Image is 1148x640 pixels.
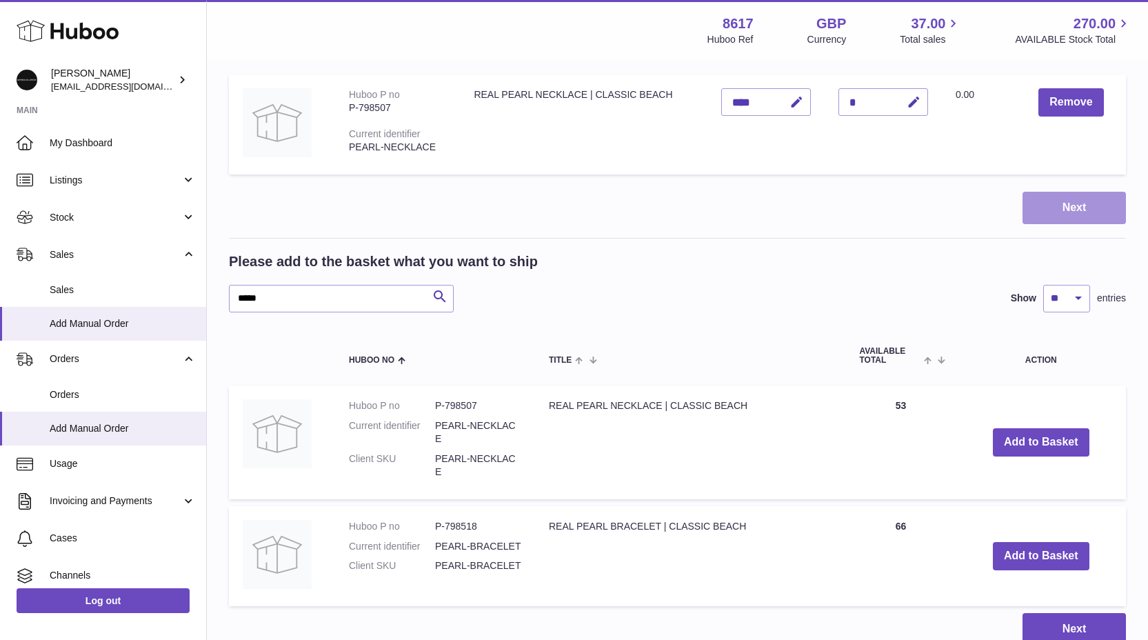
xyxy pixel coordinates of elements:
span: AVAILABLE Total [859,347,920,365]
td: REAL PEARL BRACELET | CLASSIC BEACH [535,506,845,606]
span: Title [549,356,572,365]
img: REAL PEARL BRACELET | CLASSIC BEACH [243,520,312,589]
span: Huboo no [349,356,394,365]
dd: P-798507 [435,399,521,412]
span: [EMAIL_ADDRESS][DOMAIN_NAME] [51,81,203,92]
dd: P-798518 [435,520,521,533]
strong: 8617 [723,14,754,33]
dt: Huboo P no [349,520,435,533]
dt: Client SKU [349,452,435,479]
strong: GBP [816,14,846,33]
a: 270.00 AVAILABLE Stock Total [1015,14,1131,46]
img: REAL PEARL NECKLACE | CLASSIC BEACH [243,399,312,468]
span: Total sales [900,33,961,46]
span: Add Manual Order [50,422,196,435]
label: Show [1011,292,1036,305]
dt: Client SKU [349,559,435,572]
img: REAL PEARL NECKLACE | CLASSIC BEACH [243,88,312,157]
span: Sales [50,248,181,261]
button: Add to Basket [993,542,1089,570]
div: Huboo P no [349,89,400,100]
a: Log out [17,588,190,613]
span: Cases [50,532,196,545]
td: 53 [845,386,956,499]
span: Sales [50,283,196,297]
span: Orders [50,352,181,366]
span: Add Manual Order [50,317,196,330]
span: Usage [50,457,196,470]
span: 37.00 [911,14,945,33]
span: Invoicing and Payments [50,494,181,508]
img: hello@alfredco.com [17,70,37,90]
span: 270.00 [1074,14,1116,33]
div: Current identifier [349,128,421,139]
span: 0.00 [956,89,974,100]
span: Stock [50,211,181,224]
div: Currency [807,33,847,46]
span: Orders [50,388,196,401]
dd: PEARL-NECKLACE [435,452,521,479]
button: Remove [1038,88,1103,117]
div: Huboo Ref [707,33,754,46]
dt: Current identifier [349,540,435,553]
dd: PEARL-BRACELET [435,540,521,553]
td: 66 [845,506,956,606]
span: AVAILABLE Stock Total [1015,33,1131,46]
td: REAL PEARL NECKLACE | CLASSIC BEACH [460,74,707,174]
span: entries [1097,292,1126,305]
a: 37.00 Total sales [900,14,961,46]
div: P-798507 [349,101,446,114]
div: [PERSON_NAME] [51,67,175,93]
div: PEARL-NECKLACE [349,141,446,154]
th: Action [956,333,1126,379]
span: Listings [50,174,181,187]
dd: PEARL-NECKLACE [435,419,521,446]
dd: PEARL-BRACELET [435,559,521,572]
span: Channels [50,569,196,582]
td: REAL PEARL NECKLACE | CLASSIC BEACH [535,386,845,499]
span: My Dashboard [50,137,196,150]
dt: Huboo P no [349,399,435,412]
button: Add to Basket [993,428,1089,457]
dt: Current identifier [349,419,435,446]
button: Next [1023,192,1126,224]
h2: Please add to the basket what you want to ship [229,252,538,271]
